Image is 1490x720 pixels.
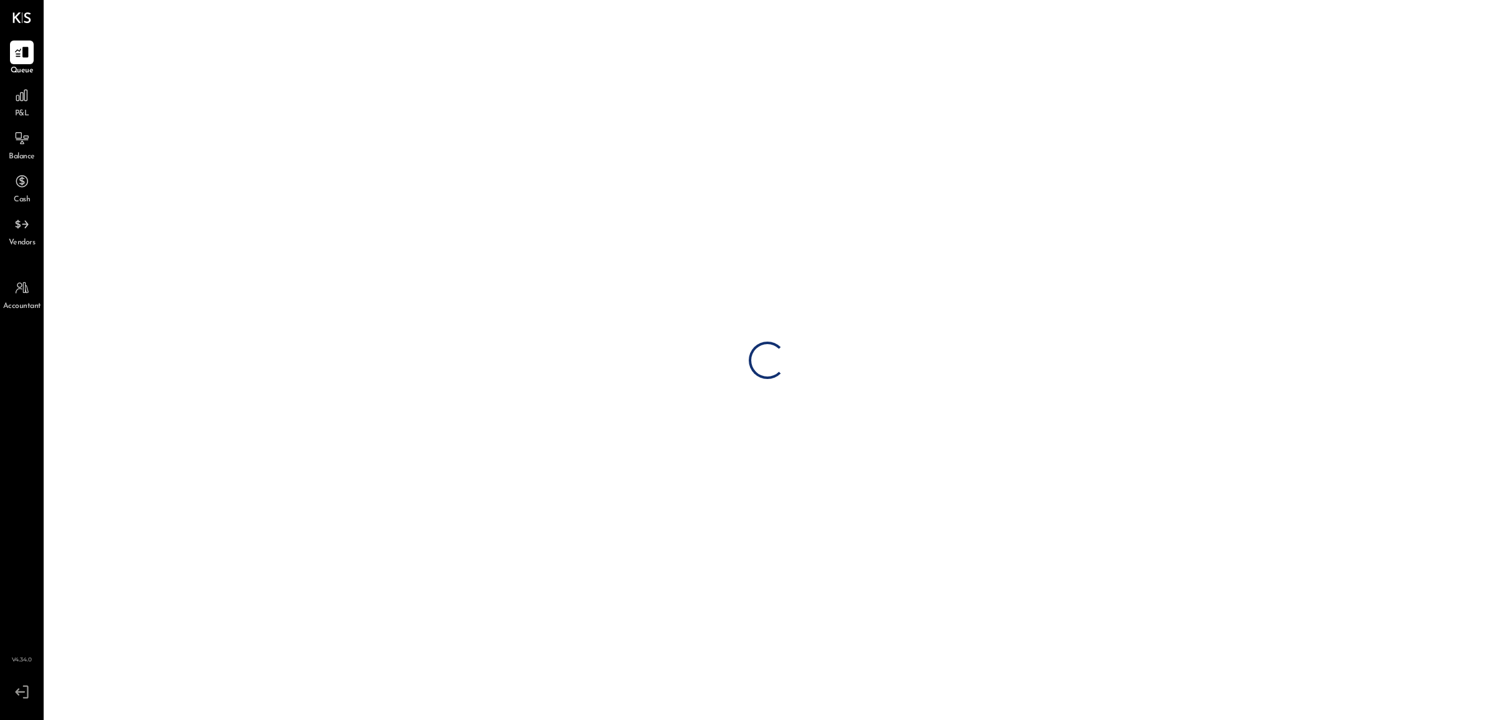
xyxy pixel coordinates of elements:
[1,127,43,163] a: Balance
[11,65,34,77] span: Queue
[1,213,43,249] a: Vendors
[9,238,36,249] span: Vendors
[14,194,30,206] span: Cash
[1,170,43,206] a: Cash
[1,276,43,312] a: Accountant
[15,108,29,120] span: P&L
[1,41,43,77] a: Queue
[3,301,41,312] span: Accountant
[1,84,43,120] a: P&L
[9,151,35,163] span: Balance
